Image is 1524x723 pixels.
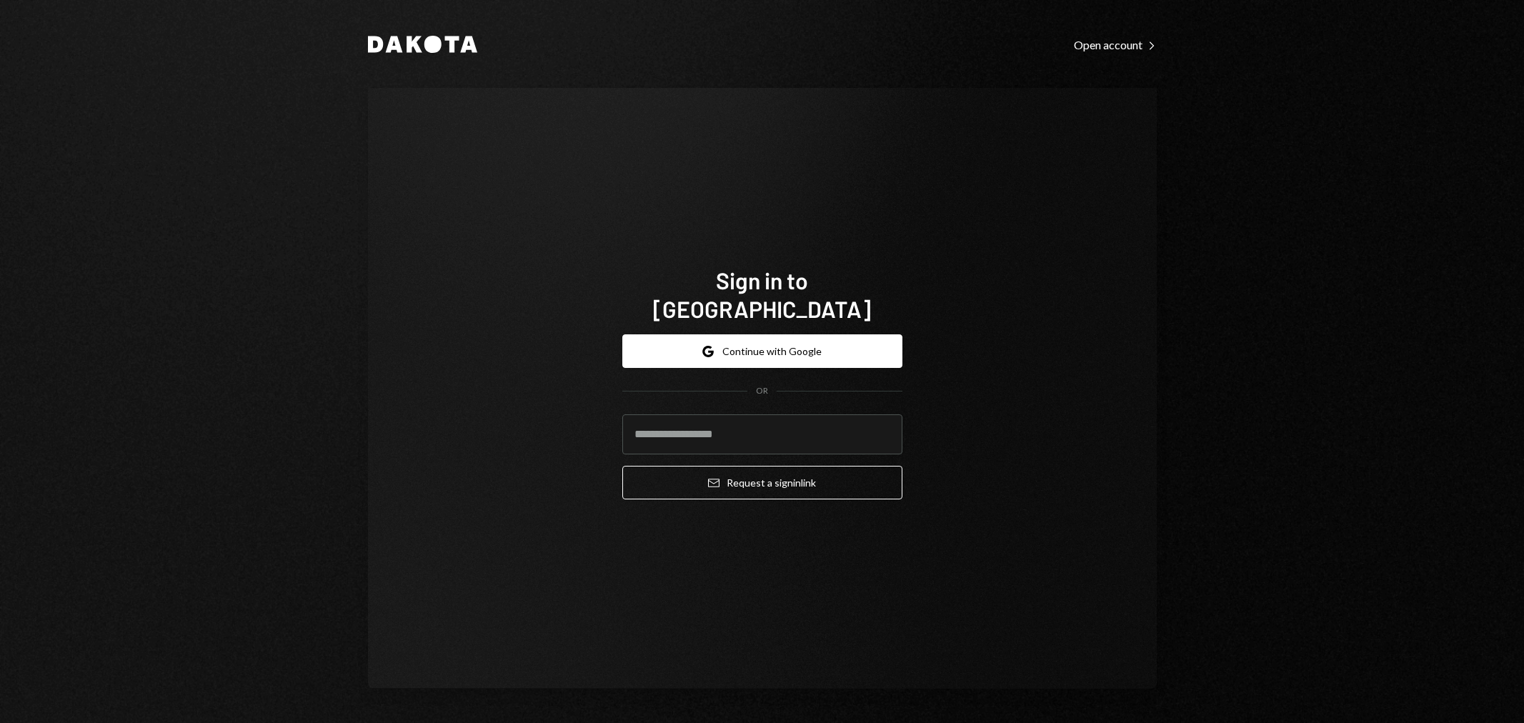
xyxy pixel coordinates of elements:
[622,466,902,499] button: Request a signinlink
[1074,38,1157,52] div: Open account
[756,385,768,397] div: OR
[622,334,902,368] button: Continue with Google
[622,266,902,323] h1: Sign in to [GEOGRAPHIC_DATA]
[1074,36,1157,52] a: Open account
